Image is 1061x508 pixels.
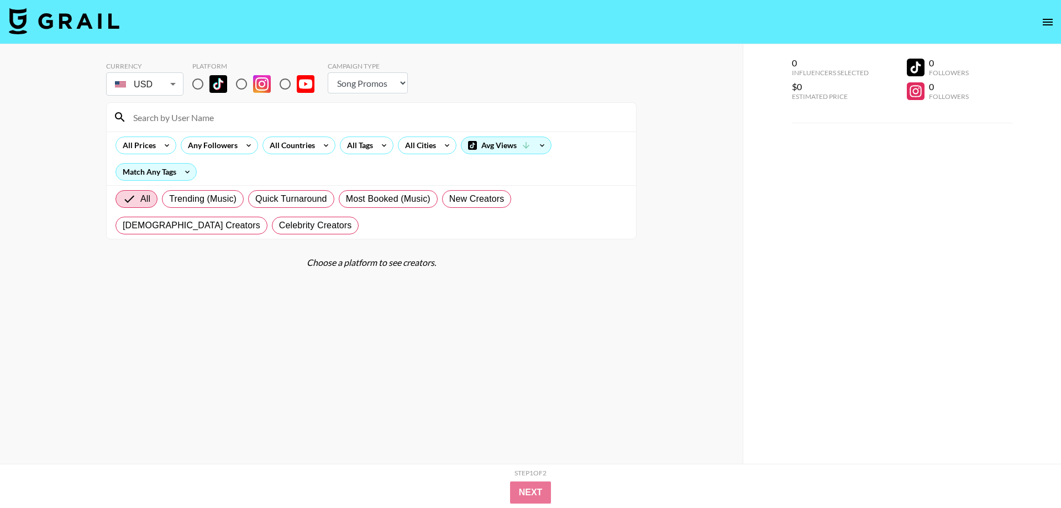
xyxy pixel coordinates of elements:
img: YouTube [297,75,314,93]
div: All Prices [116,137,158,154]
img: Grail Talent [9,8,119,34]
div: Match Any Tags [116,164,196,180]
div: 0 [929,57,969,69]
div: All Tags [340,137,375,154]
input: Search by User Name [127,108,629,126]
div: Followers [929,69,969,77]
span: Celebrity Creators [279,219,352,232]
span: Most Booked (Music) [346,192,430,206]
img: Instagram [253,75,271,93]
span: Quick Turnaround [255,192,327,206]
div: $0 [792,81,869,92]
div: Choose a platform to see creators. [106,257,637,268]
div: Influencers Selected [792,69,869,77]
button: open drawer [1037,11,1059,33]
span: Trending (Music) [169,192,237,206]
span: [DEMOGRAPHIC_DATA] Creators [123,219,260,232]
span: New Creators [449,192,505,206]
div: Avg Views [461,137,551,154]
div: Any Followers [181,137,240,154]
div: 0 [929,81,969,92]
div: USD [108,75,181,94]
div: Followers [929,92,969,101]
div: Estimated Price [792,92,869,101]
div: 0 [792,57,869,69]
span: All [140,192,150,206]
button: Next [510,481,551,504]
div: Step 1 of 2 [514,469,547,477]
div: Currency [106,62,183,70]
div: Platform [192,62,323,70]
div: Campaign Type [328,62,408,70]
div: All Countries [263,137,317,154]
div: All Cities [398,137,438,154]
img: TikTok [209,75,227,93]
